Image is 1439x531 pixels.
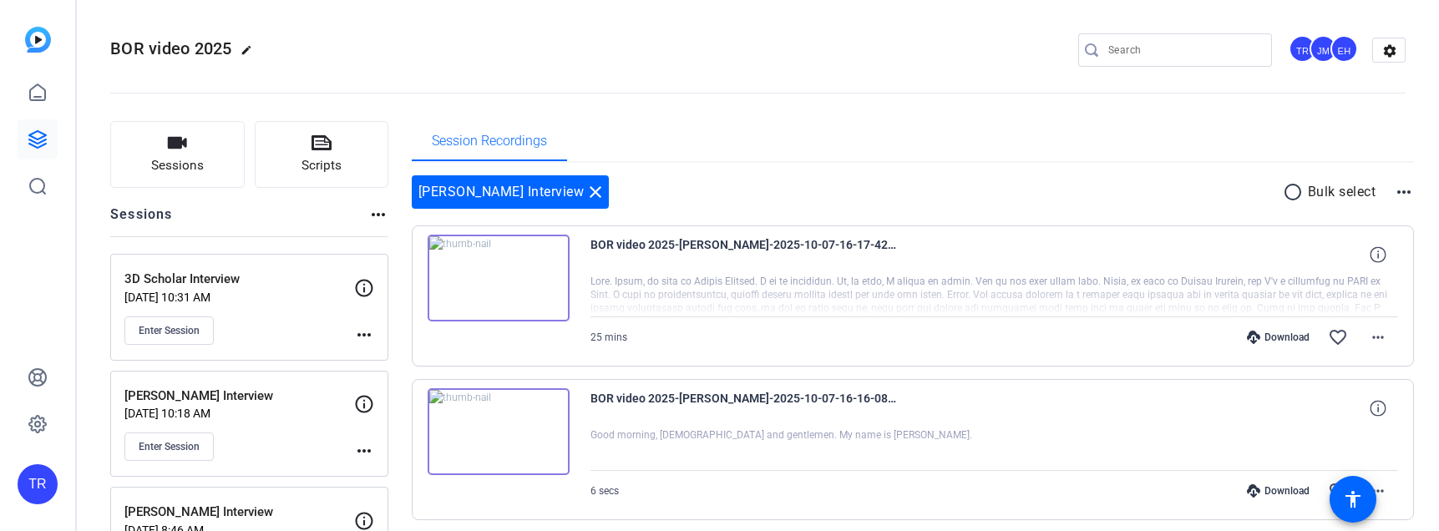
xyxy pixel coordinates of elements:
mat-icon: more_horiz [1368,327,1388,347]
h2: Sessions [110,205,173,236]
mat-icon: favorite_border [1328,481,1348,501]
mat-icon: more_horiz [368,205,388,225]
mat-icon: more_horiz [354,325,374,345]
p: [PERSON_NAME] Interview [124,503,354,522]
p: 3D Scholar Interview [124,270,354,289]
div: JM [1310,35,1337,63]
span: BOR video 2025-[PERSON_NAME]-2025-10-07-16-16-08-977-0 [590,388,899,428]
mat-icon: more_horiz [1394,182,1414,202]
mat-icon: accessibility [1343,489,1363,509]
div: TR [18,464,58,504]
span: Sessions [151,156,204,175]
button: Enter Session [124,432,214,461]
img: blue-gradient.svg [25,27,51,53]
span: Enter Session [139,324,200,337]
button: Sessions [110,121,245,188]
span: Session Recordings [432,134,547,148]
mat-icon: edit [241,44,261,64]
img: thumb-nail [428,388,570,475]
mat-icon: radio_button_unchecked [1283,182,1308,202]
div: Download [1239,331,1318,344]
span: 6 secs [590,485,619,497]
input: Search [1108,40,1259,60]
mat-icon: favorite_border [1328,327,1348,347]
div: EH [1330,35,1358,63]
div: TR [1289,35,1316,63]
mat-icon: more_horiz [354,441,374,461]
button: Enter Session [124,316,214,345]
ngx-avatar: Evin Howell [1330,35,1360,64]
span: BOR video 2025 [110,38,232,58]
div: Download [1239,484,1318,498]
span: 25 mins [590,331,627,343]
p: [DATE] 10:31 AM [124,291,354,304]
span: Enter Session [139,440,200,453]
p: [DATE] 10:18 AM [124,407,354,420]
span: Scripts [301,156,342,175]
span: BOR video 2025-[PERSON_NAME]-2025-10-07-16-17-42-037-0 [590,235,899,275]
mat-icon: close [585,182,605,202]
mat-icon: settings [1373,38,1406,63]
ngx-avatar: Jerry Moxley [1310,35,1339,64]
div: [PERSON_NAME] Interview [412,175,610,209]
button: Scripts [255,121,389,188]
p: [PERSON_NAME] Interview [124,387,354,406]
p: Bulk select [1308,182,1376,202]
img: thumb-nail [428,235,570,321]
mat-icon: more_horiz [1368,481,1388,501]
ngx-avatar: Tanya Roche [1289,35,1318,64]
